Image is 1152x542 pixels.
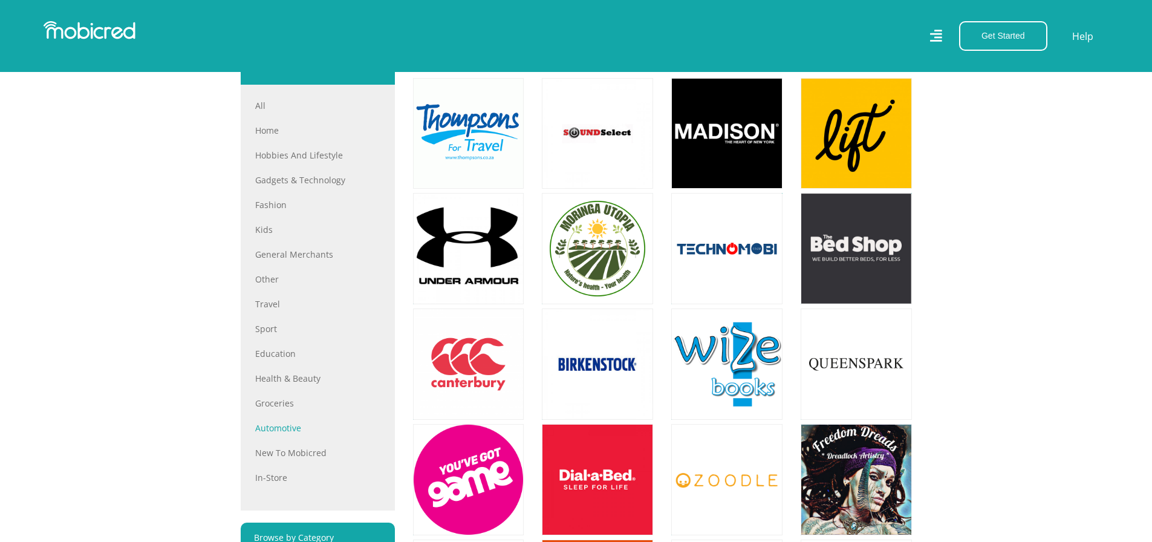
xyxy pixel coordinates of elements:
button: Get Started [959,21,1047,51]
a: General Merchants [255,248,380,261]
a: In-store [255,471,380,484]
a: Fashion [255,198,380,211]
a: Groceries [255,397,380,410]
img: Mobicred [44,21,135,39]
a: Kids [255,223,380,236]
a: Travel [255,298,380,310]
a: Gadgets & Technology [255,174,380,186]
a: All [255,99,380,112]
a: Home [255,124,380,137]
a: Health & Beauty [255,372,380,385]
a: Education [255,347,380,360]
a: Sport [255,322,380,335]
a: Hobbies and Lifestyle [255,149,380,162]
a: Help [1072,28,1094,44]
a: Other [255,273,380,286]
a: New to Mobicred [255,446,380,459]
a: Automotive [255,422,380,434]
